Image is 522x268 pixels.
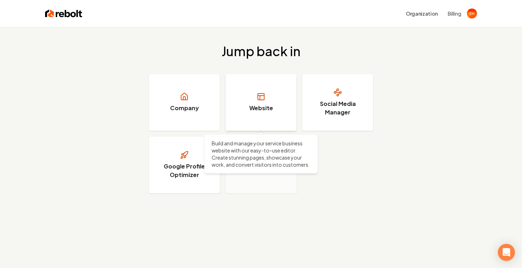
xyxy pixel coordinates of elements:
[402,7,442,20] button: Organization
[467,9,477,18] img: Eric Hernandez
[222,44,300,58] h2: Jump back in
[170,104,199,112] h3: Company
[149,74,220,131] a: Company
[467,9,477,18] button: Open user button
[149,136,220,193] a: Google Profile Optimizer
[311,100,364,117] h3: Social Media Manager
[249,104,273,112] h3: Website
[225,74,297,131] a: Website
[448,10,461,17] button: Billing
[45,9,82,18] img: Rebolt Logo
[212,140,310,168] p: Build and manage your service business website with our easy-to-use editor. Create stunning pages...
[498,244,515,261] div: Open Intercom Messenger
[302,74,373,131] a: Social Media Manager
[158,162,211,179] h3: Google Profile Optimizer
